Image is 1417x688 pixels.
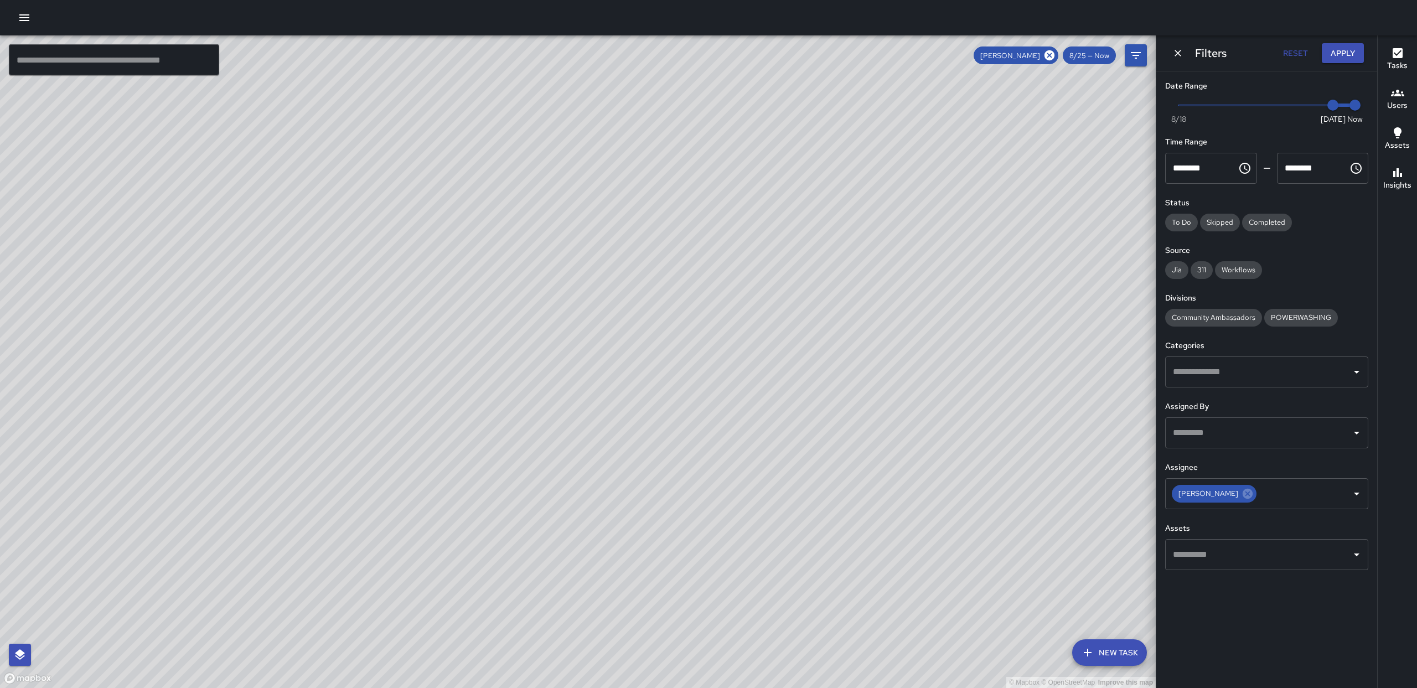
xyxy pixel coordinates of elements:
div: POWERWASHING [1264,309,1338,327]
button: Insights [1378,159,1417,199]
span: To Do [1165,218,1198,227]
span: Workflows [1215,265,1262,275]
button: Open [1349,486,1364,501]
span: [PERSON_NAME] [974,51,1047,60]
h6: Users [1387,100,1408,112]
h6: Assets [1165,523,1368,535]
button: Open [1349,547,1364,562]
div: 311 [1191,261,1213,279]
span: 8/18 [1171,113,1186,125]
h6: Assignee [1165,462,1368,474]
div: [PERSON_NAME] [974,46,1058,64]
button: Filters [1125,44,1147,66]
h6: Date Range [1165,80,1368,92]
button: New Task [1072,639,1147,666]
span: [DATE] [1321,113,1346,125]
button: Apply [1322,43,1364,64]
h6: Assigned By [1165,401,1368,413]
button: Choose time, selected time is 11:59 PM [1345,157,1367,179]
span: 311 [1191,265,1213,275]
button: Assets [1378,120,1417,159]
span: 8/25 — Now [1063,51,1116,60]
button: Dismiss [1170,45,1186,61]
button: Open [1349,364,1364,380]
h6: Divisions [1165,292,1368,304]
h6: Categories [1165,340,1368,352]
h6: Status [1165,197,1368,209]
span: Skipped [1200,218,1240,227]
button: Tasks [1378,40,1417,80]
span: Now [1347,113,1363,125]
span: Completed [1242,218,1292,227]
button: Reset [1278,43,1313,64]
div: To Do [1165,214,1198,231]
button: Users [1378,80,1417,120]
span: Community Ambassadors [1165,313,1262,322]
h6: Source [1165,245,1368,257]
div: Community Ambassadors [1165,309,1262,327]
div: [PERSON_NAME] [1172,485,1256,503]
button: Choose time, selected time is 12:00 AM [1234,157,1256,179]
h6: Filters [1195,44,1227,62]
span: POWERWASHING [1264,313,1338,322]
button: Open [1349,425,1364,441]
span: Jia [1165,265,1188,275]
div: Skipped [1200,214,1240,231]
h6: Insights [1383,179,1411,192]
div: Completed [1242,214,1292,231]
h6: Tasks [1387,60,1408,72]
div: Workflows [1215,261,1262,279]
div: Jia [1165,261,1188,279]
h6: Assets [1385,139,1410,152]
h6: Time Range [1165,136,1368,148]
span: [PERSON_NAME] [1172,487,1245,500]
